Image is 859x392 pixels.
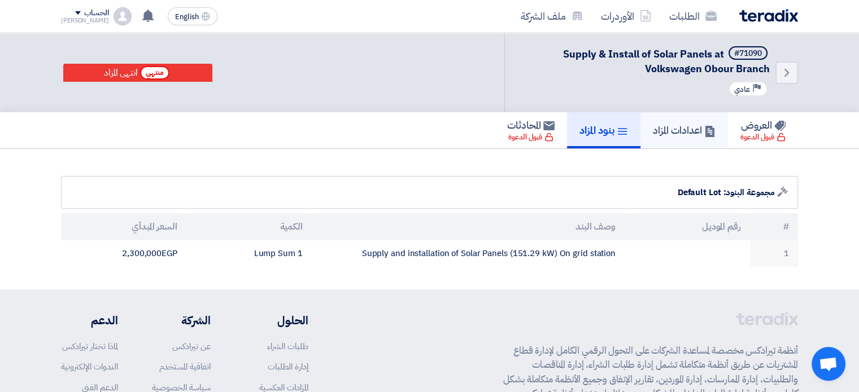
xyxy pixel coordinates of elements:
div: قبول الدعوة [740,131,786,143]
img: Teradix logo [739,9,798,22]
span: منتهي [140,66,169,80]
h5: بنود المزاد [579,124,628,136]
a: بنود المزاد [567,112,640,148]
a: المحادثات قبول الدعوة [495,112,567,148]
th: رقم الموديل [625,213,750,240]
td: 1 [750,240,798,267]
th: # [750,213,798,240]
a: طلبات الشراء [267,340,308,353]
td: 1 Lump Sum [186,240,312,267]
a: عن تيرادكس [172,340,211,353]
span: egp [162,247,177,259]
li: الدعم [61,312,118,329]
a: اعدادات المزاد [640,112,728,148]
div: #71090 [734,50,762,58]
td: Supply and installation of Solar Panels (151.29 kW) On grid station [312,240,625,267]
div: انتهى المزاد [104,66,138,80]
a: الطلبات [660,3,726,29]
span: Supply & Install of Solar Panels at Volkswagen Obour Branch [563,46,770,76]
a: لماذا تختار تيرادكس [62,340,118,353]
span: مجموعة البنود: Default Lot [678,186,775,199]
th: السعر المبدأي [61,213,186,240]
h5: Supply & Install of Solar Panels at Volkswagen Obour Branch [518,46,770,76]
div: قبول الدعوة [508,131,553,143]
h5: اعدادات المزاد [653,124,716,136]
span: English [175,13,199,21]
a: Open chat [812,347,845,381]
li: الحلول [245,312,308,329]
a: اتفاقية المستخدم [159,360,211,373]
div: الحساب [84,8,108,18]
a: الندوات الإلكترونية [61,360,118,373]
h5: المحادثات [507,118,555,131]
a: ملف الشركة [512,3,592,29]
a: العروض قبول الدعوة [728,112,798,148]
td: 2,300,000 [61,240,186,267]
div: [PERSON_NAME] [61,17,109,24]
button: English [168,7,217,25]
h5: العروض [741,118,786,131]
a: إدارة الطلبات [268,360,308,373]
span: عادي [734,84,750,95]
img: profile_test.png [114,7,132,25]
th: وصف البند [312,213,625,240]
a: الأوردرات [592,3,660,29]
li: الشركة [152,312,211,329]
th: الكمية [186,213,312,240]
